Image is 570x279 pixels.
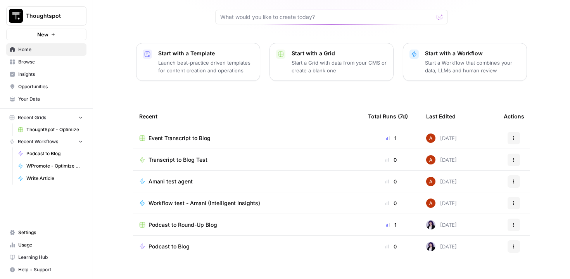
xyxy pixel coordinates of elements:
img: vrq4y4cr1c7o18g7bic8abpwgxlg [426,177,435,186]
div: [DATE] [426,177,457,186]
p: Start with a Template [158,50,254,57]
img: vrq4y4cr1c7o18g7bic8abpwgxlg [426,134,435,143]
div: 0 [368,156,414,164]
p: Start with a Grid [292,50,387,57]
p: Launch best-practice driven templates for content creation and operations [158,59,254,74]
span: Amani test agent [149,178,193,185]
span: Settings [18,229,83,236]
a: Your Data [6,93,86,105]
a: Browse [6,56,86,68]
p: Start a Grid with data from your CMS or create a blank one [292,59,387,74]
img: tzasfqpy46zz9dbmxk44r2ls5vap [426,242,435,251]
div: Total Runs (7d) [368,106,408,127]
a: WPromote - Optimize Article [14,160,86,172]
span: Insights [18,71,83,78]
span: Podcast to Blog [26,150,83,157]
a: Usage [6,239,86,251]
img: tzasfqpy46zz9dbmxk44r2ls5vap [426,220,435,229]
button: Workspace: Thoughtspot [6,6,86,26]
div: [DATE] [426,155,457,164]
a: Amani test agent [139,178,356,185]
button: Start with a GridStart a Grid with data from your CMS or create a blank one [269,43,394,81]
a: Settings [6,226,86,239]
a: Transcript to Blog Test [139,156,356,164]
p: Start with a Workflow [425,50,520,57]
input: What would you like to create today? [220,13,434,21]
p: Start a Workflow that combines your data, LLMs and human review [425,59,520,74]
button: Recent Grids [6,112,86,123]
div: 1 [368,134,414,142]
div: [DATE] [426,134,457,143]
span: Help + Support [18,266,83,273]
span: Your Data [18,96,83,103]
a: Opportunities [6,80,86,93]
a: Learning Hub [6,251,86,264]
a: Insights [6,68,86,80]
div: [DATE] [426,199,457,208]
div: 1 [368,221,414,229]
span: WPromote - Optimize Article [26,163,83,169]
div: [DATE] [426,220,457,229]
a: Home [6,43,86,56]
div: 0 [368,199,414,207]
span: New [37,31,48,38]
span: Opportunities [18,83,83,90]
span: Podcast to Round-Up Blog [149,221,217,229]
img: vrq4y4cr1c7o18g7bic8abpwgxlg [426,199,435,208]
button: New [6,29,86,40]
a: Podcast to Round-Up Blog [139,221,356,229]
span: Browse [18,58,83,65]
span: Transcript to Blog Test [149,156,207,164]
button: Recent Workflows [6,136,86,147]
a: Event Transcript to Blog [139,134,356,142]
div: [DATE] [426,242,457,251]
span: Recent Grids [18,114,46,121]
a: Podcast to Blog [139,243,356,250]
button: Start with a TemplateLaunch best-practice driven templates for content creation and operations [136,43,260,81]
span: Learning Hub [18,254,83,261]
span: Event Transcript to Blog [149,134,211,142]
span: Thoughtspot [26,12,73,20]
img: Thoughtspot Logo [9,9,23,23]
span: Podcast to Blog [149,243,190,250]
button: Start with a WorkflowStart a Workflow that combines your data, LLMs and human review [403,43,527,81]
span: Workflow test - Amani (Intelligent Insights) [149,199,260,207]
div: 0 [368,243,414,250]
a: Workflow test - Amani (Intelligent Insights) [139,199,356,207]
img: vrq4y4cr1c7o18g7bic8abpwgxlg [426,155,435,164]
div: 0 [368,178,414,185]
span: Home [18,46,83,53]
span: Recent Workflows [18,138,58,145]
span: Usage [18,241,83,248]
span: Write Article [26,175,83,182]
span: ThoughtSpot - Optimize [26,126,83,133]
a: ThoughtSpot - Optimize [14,123,86,136]
div: Last Edited [426,106,456,127]
a: Write Article [14,172,86,185]
a: Podcast to Blog [14,147,86,160]
button: Help + Support [6,264,86,276]
div: Recent [139,106,356,127]
div: Actions [504,106,524,127]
